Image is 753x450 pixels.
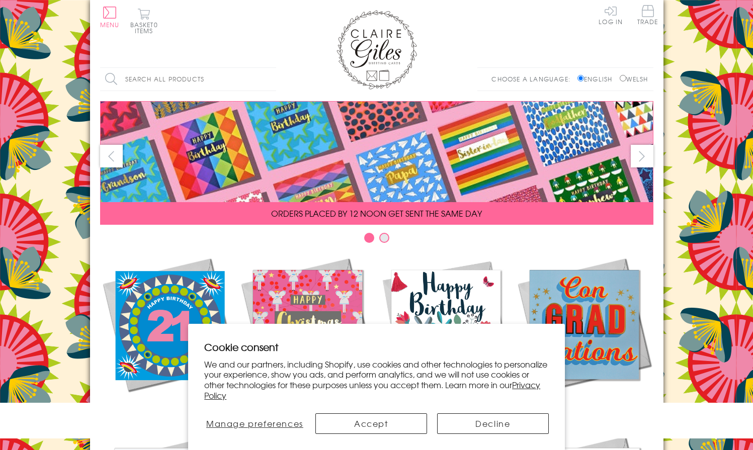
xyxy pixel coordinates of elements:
[637,5,658,27] a: Trade
[271,207,482,219] span: ORDERS PLACED BY 12 NOON GET SENT THE SAME DAY
[637,5,658,25] span: Trade
[100,68,276,91] input: Search all products
[577,74,617,83] label: English
[130,8,158,34] button: Basket0 items
[577,75,584,81] input: English
[631,145,653,167] button: next
[315,413,427,434] button: Accept
[135,20,158,35] span: 0 items
[515,255,653,413] a: Academic
[100,145,123,167] button: prev
[337,10,417,89] img: Claire Giles Greetings Cards
[620,74,648,83] label: Welsh
[599,5,623,25] a: Log In
[377,255,515,413] a: Birthdays
[266,68,276,91] input: Search
[100,255,238,413] a: New Releases
[491,74,575,83] p: Choose a language:
[136,401,202,413] span: New Releases
[100,7,120,28] button: Menu
[204,413,305,434] button: Manage preferences
[204,379,540,401] a: Privacy Policy
[364,233,374,243] button: Carousel Page 1 (Current Slide)
[204,340,549,354] h2: Cookie consent
[204,359,549,401] p: We and our partners, including Shopify, use cookies and other technologies to personalize your ex...
[100,232,653,248] div: Carousel Pagination
[100,20,120,29] span: Menu
[238,255,377,413] a: Christmas
[558,401,610,413] span: Academic
[379,233,389,243] button: Carousel Page 2
[620,75,626,81] input: Welsh
[206,417,303,429] span: Manage preferences
[437,413,549,434] button: Decline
